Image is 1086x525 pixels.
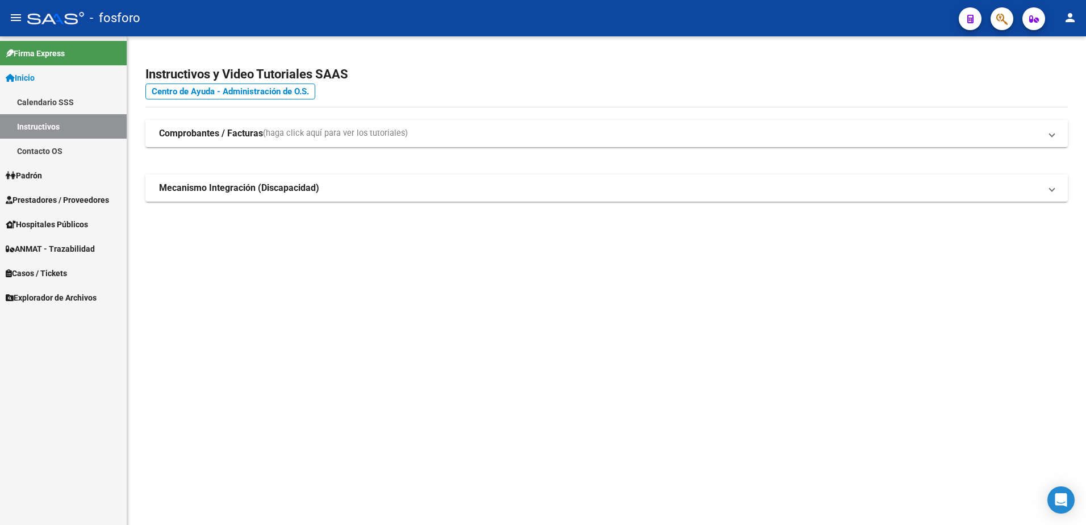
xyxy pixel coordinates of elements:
span: Padrón [6,169,42,182]
span: ANMAT - Trazabilidad [6,243,95,255]
span: Casos / Tickets [6,267,67,280]
span: Firma Express [6,47,65,60]
span: - fosforo [90,6,140,31]
strong: Mecanismo Integración (Discapacidad) [159,182,319,194]
span: (haga click aquí para ver los tutoriales) [263,127,408,140]
mat-icon: menu [9,11,23,24]
div: Open Intercom Messenger [1047,486,1075,514]
span: Hospitales Públicos [6,218,88,231]
a: Centro de Ayuda - Administración de O.S. [145,84,315,99]
strong: Comprobantes / Facturas [159,127,263,140]
mat-expansion-panel-header: Mecanismo Integración (Discapacidad) [145,174,1068,202]
mat-expansion-panel-header: Comprobantes / Facturas(haga click aquí para ver los tutoriales) [145,120,1068,147]
mat-icon: person [1063,11,1077,24]
span: Prestadores / Proveedores [6,194,109,206]
span: Inicio [6,72,35,84]
span: Explorador de Archivos [6,291,97,304]
h2: Instructivos y Video Tutoriales SAAS [145,64,1068,85]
